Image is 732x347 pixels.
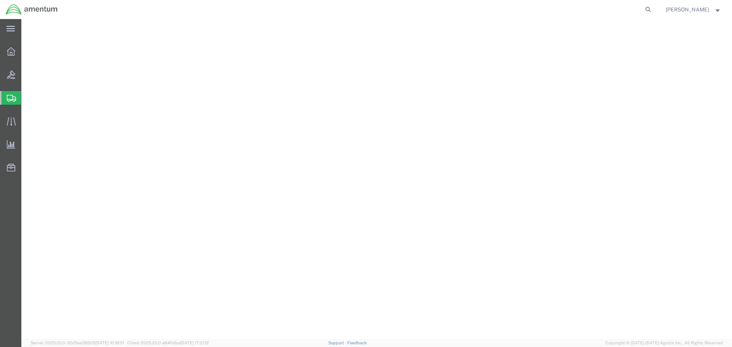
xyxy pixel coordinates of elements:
span: Server: 2025.20.0-32d5ea39505 [30,341,124,345]
span: Client: 2025.20.0-e640dba [127,341,209,345]
iframe: FS Legacy Container [21,19,732,339]
span: Copyright © [DATE]-[DATE] Agistix Inc., All Rights Reserved [605,340,723,346]
span: [DATE] 10:18:31 [95,341,124,345]
button: [PERSON_NAME] [665,5,722,14]
span: Matthew McMillen [666,5,709,14]
a: Support [328,341,347,345]
span: [DATE] 17:21:12 [180,341,209,345]
a: Feedback [347,341,367,345]
img: logo [5,4,58,15]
